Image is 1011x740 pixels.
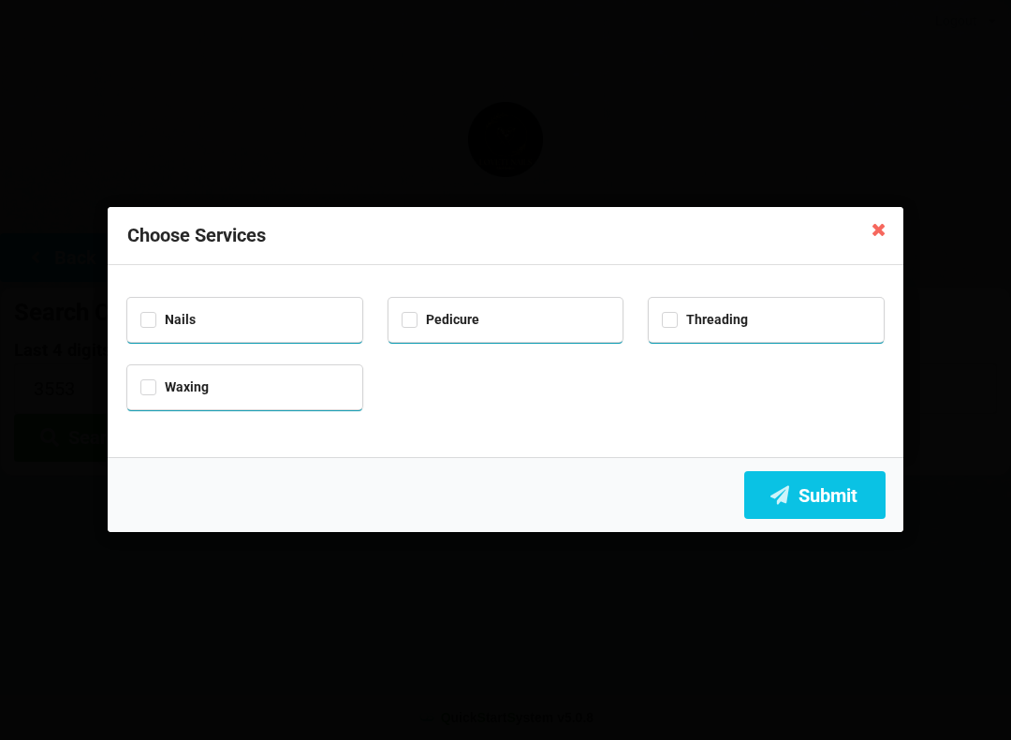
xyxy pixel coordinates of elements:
[402,312,479,328] label: Pedicure
[140,312,196,328] label: Nails
[140,379,209,395] label: Waxing
[744,471,886,519] button: Submit
[662,312,748,328] label: Threading
[108,207,903,265] div: Choose Services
